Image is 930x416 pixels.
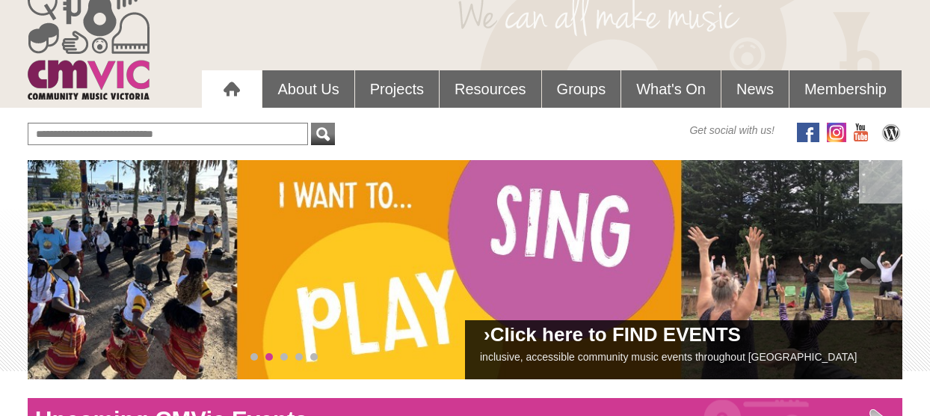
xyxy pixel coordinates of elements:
[789,70,902,108] a: Membership
[480,328,887,349] h2: ›
[880,123,902,142] img: CMVic Blog
[689,123,775,138] span: Get social with us!
[827,123,846,142] img: icon-instagram.png
[262,70,354,108] a: About Us
[721,70,789,108] a: News
[490,323,741,346] a: Click here to FIND EVENTS
[480,351,857,363] a: inclusive, accessible community music events throughout [GEOGRAPHIC_DATA]
[542,70,621,108] a: Groups
[355,70,439,108] a: Projects
[440,70,541,108] a: Resources
[621,70,721,108] a: What's On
